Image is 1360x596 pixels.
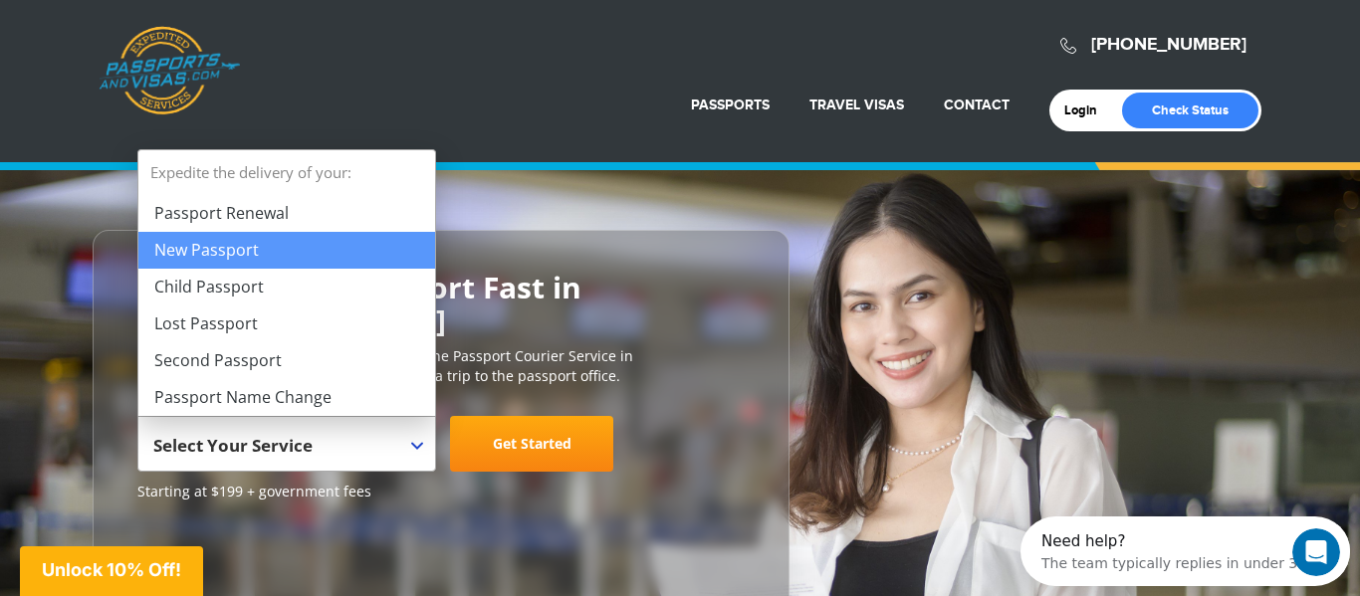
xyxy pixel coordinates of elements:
[138,342,435,379] li: Second Passport
[1020,516,1350,586] iframe: Intercom live chat discovery launcher
[21,33,286,54] div: The team typically replies in under 3h
[137,346,745,386] p: [DOMAIN_NAME] is the #1 most trusted online Passport Courier Service in [GEOGRAPHIC_DATA]. We sav...
[944,97,1010,113] a: Contact
[450,416,613,472] a: Get Started
[137,271,745,336] h2: Get Your U.S. Passport Fast in [GEOGRAPHIC_DATA]
[138,379,435,416] li: Passport Name Change
[137,416,436,472] span: Select Your Service
[138,305,435,342] li: Lost Passport
[1064,102,1111,118] a: Login
[1091,34,1247,56] a: [PHONE_NUMBER]
[691,97,770,113] a: Passports
[137,482,745,501] span: Starting at $199 + government fees
[1122,93,1258,128] a: Check Status
[138,269,435,305] li: Child Passport
[99,26,240,115] a: Passports & [DOMAIN_NAME]
[42,559,181,580] span: Unlock 10% Off!
[20,546,203,596] div: Unlock 10% Off!
[138,195,435,232] li: Passport Renewal
[138,150,435,416] li: Expedite the delivery of your:
[153,424,415,480] span: Select Your Service
[21,17,286,33] div: Need help?
[809,97,904,113] a: Travel Visas
[138,232,435,269] li: New Passport
[1292,528,1340,576] iframe: Intercom live chat
[8,8,344,63] div: Open Intercom Messenger
[153,434,313,457] span: Select Your Service
[138,150,435,195] strong: Expedite the delivery of your:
